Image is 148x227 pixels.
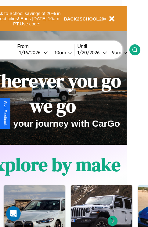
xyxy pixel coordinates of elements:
button: 9am [107,49,129,56]
div: 10am [52,50,68,55]
div: 1 / 16 / 2026 [19,50,43,55]
label: Until [78,44,129,49]
button: 1/16/2026 [17,49,50,56]
iframe: Intercom live chat [6,206,21,221]
b: BACK2SCHOOL20 [64,16,104,21]
label: From [17,44,74,49]
div: 1 / 20 / 2026 [78,50,103,55]
div: 9am [109,50,123,55]
div: Give Feedback [3,101,7,126]
button: 10am [50,49,74,56]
